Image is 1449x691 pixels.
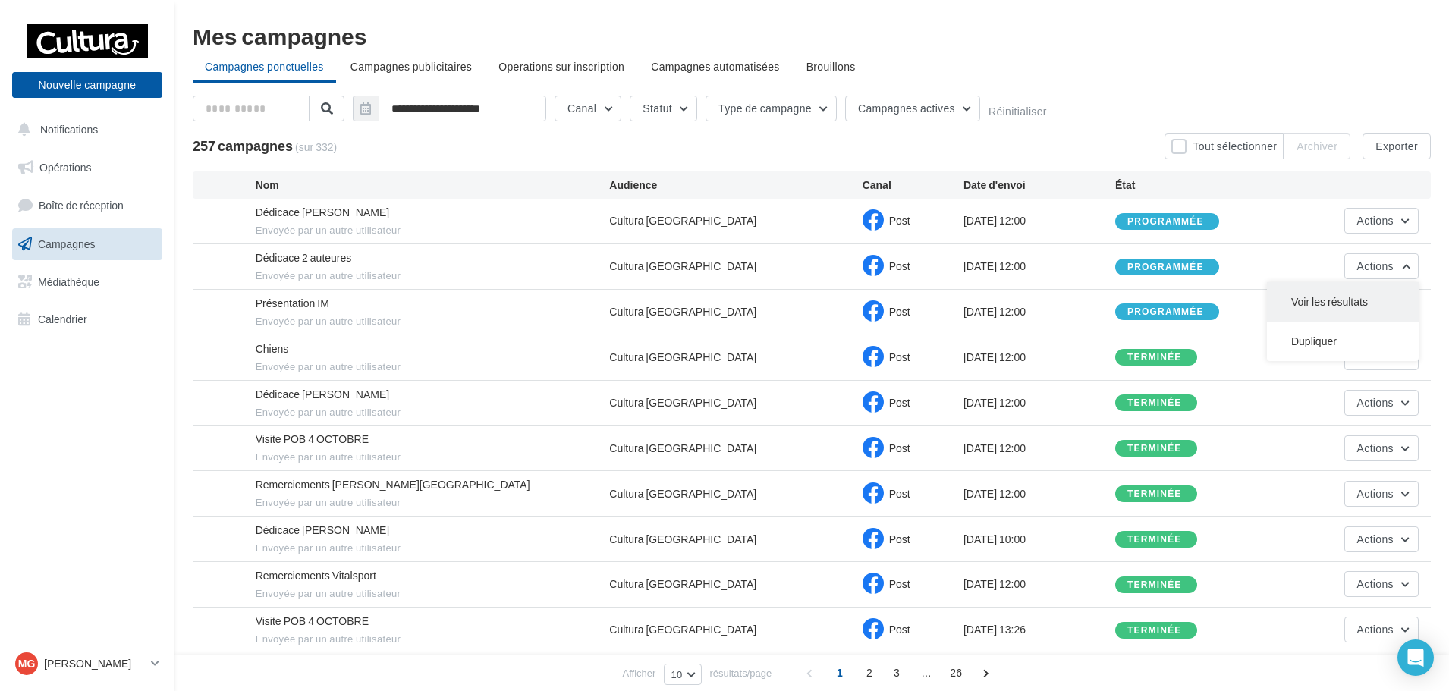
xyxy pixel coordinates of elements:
span: Envoyée par un autre utilisateur [256,224,610,237]
div: terminée [1127,535,1182,545]
button: Actions [1344,481,1419,507]
span: Calendrier [38,313,87,325]
span: Actions [1357,441,1394,454]
span: Remerciements Clés de Troyes [256,478,530,491]
button: Voir les résultats [1267,282,1419,322]
span: Envoyée par un autre utilisateur [256,406,610,419]
button: Actions [1344,617,1419,642]
div: terminée [1127,489,1182,499]
button: Actions [1344,208,1419,234]
div: Canal [863,177,963,193]
span: Post [889,577,910,590]
div: [DATE] 12:00 [963,486,1115,501]
div: Cultura [GEOGRAPHIC_DATA] [609,213,756,228]
span: (sur 332) [295,140,337,155]
span: Chiens [256,342,289,355]
a: Calendrier [9,303,165,335]
div: [DATE] 12:00 [963,259,1115,274]
button: Nouvelle campagne [12,72,162,98]
span: Actions [1357,487,1394,500]
span: Présentation IM [256,297,329,309]
span: Post [889,396,910,409]
div: [DATE] 13:26 [963,622,1115,637]
span: Dédicace David Petit-Laurent [256,206,390,218]
span: Envoyée par un autre utilisateur [256,633,610,646]
span: Envoyée par un autre utilisateur [256,315,610,328]
span: Opérations [39,161,91,174]
a: MG [PERSON_NAME] [12,649,162,678]
span: Dédicace M.A Graff [256,388,390,400]
span: Post [889,259,910,272]
span: MG [18,656,36,671]
span: Envoyée par un autre utilisateur [256,542,610,555]
span: Post [889,305,910,318]
div: Cultura [GEOGRAPHIC_DATA] [609,259,756,274]
span: 26 [944,661,968,685]
span: Campagnes [38,237,96,250]
span: Post [889,487,910,500]
span: 2 [857,661,882,685]
button: Archiver [1284,133,1350,159]
span: Actions [1357,214,1394,227]
div: Cultura [GEOGRAPHIC_DATA] [609,350,756,365]
button: Actions [1344,526,1419,552]
span: Post [889,532,910,545]
div: Date d'envoi [963,177,1115,193]
span: Dédicace Alain Maufinet [256,523,390,536]
span: Actions [1357,396,1394,409]
div: Cultura [GEOGRAPHIC_DATA] [609,576,756,592]
span: Visite POB 4 OCTOBRE [256,432,369,445]
div: Nom [256,177,610,193]
div: terminée [1127,444,1182,454]
div: programmée [1127,307,1204,317]
span: Envoyée par un autre utilisateur [256,496,610,510]
span: ... [914,661,938,685]
div: programmée [1127,262,1204,272]
span: 10 [671,668,682,680]
span: Post [889,441,910,454]
button: Notifications [9,114,159,146]
span: Envoyée par un autre utilisateur [256,451,610,464]
span: Remerciements Vitalsport [256,569,376,582]
span: Campagnes publicitaires [350,60,472,73]
div: [DATE] 12:00 [963,213,1115,228]
span: résultats/page [710,666,772,680]
button: Tout sélectionner [1165,133,1284,159]
div: État [1115,177,1267,193]
div: Cultura [GEOGRAPHIC_DATA] [609,395,756,410]
span: Actions [1357,577,1394,590]
span: Actions [1357,623,1394,636]
div: terminée [1127,580,1182,590]
a: Opérations [9,152,165,184]
span: 257 campagnes [193,137,293,154]
div: Cultura [GEOGRAPHIC_DATA] [609,304,756,319]
div: [DATE] 12:00 [963,441,1115,456]
span: Envoyée par un autre utilisateur [256,587,610,601]
div: Cultura [GEOGRAPHIC_DATA] [609,441,756,456]
span: 1 [828,661,852,685]
button: Dupliquer [1267,322,1419,361]
span: Post [889,623,910,636]
span: Brouillons [806,60,856,73]
span: Envoyée par un autre utilisateur [256,269,610,283]
div: Cultura [GEOGRAPHIC_DATA] [609,622,756,637]
span: 3 [885,661,909,685]
div: Audience [609,177,862,193]
span: Operations sur inscription [498,60,624,73]
span: Notifications [40,123,98,136]
div: Cultura [GEOGRAPHIC_DATA] [609,532,756,547]
button: Type de campagne [706,96,837,121]
button: Canal [555,96,621,121]
button: 10 [664,664,701,685]
a: Médiathèque [9,266,165,298]
div: Open Intercom Messenger [1397,639,1434,676]
button: Actions [1344,390,1419,416]
span: Afficher [623,666,656,680]
span: Campagnes actives [858,102,955,115]
div: terminée [1127,626,1182,636]
p: [PERSON_NAME] [44,656,145,671]
div: Cultura [GEOGRAPHIC_DATA] [609,486,756,501]
span: Envoyée par un autre utilisateur [256,360,610,374]
div: [DATE] 12:00 [963,304,1115,319]
button: Actions [1344,253,1419,279]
